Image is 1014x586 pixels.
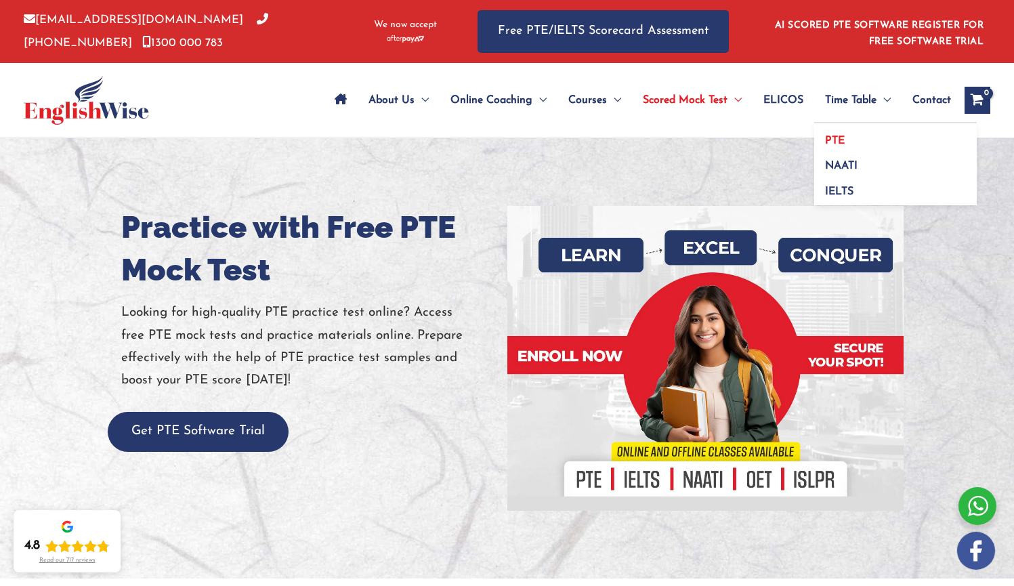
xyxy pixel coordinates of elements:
a: [EMAIL_ADDRESS][DOMAIN_NAME] [24,14,243,26]
a: Online CoachingMenu Toggle [440,77,557,124]
span: NAATI [825,161,858,171]
p: Looking for high-quality PTE practice test online? Access free PTE mock tests and practice materi... [121,301,497,392]
span: Menu Toggle [415,77,429,124]
a: [PHONE_NUMBER] [24,14,268,48]
img: Afterpay-Logo [387,35,424,43]
a: ELICOS [753,77,814,124]
span: Menu Toggle [532,77,547,124]
img: cropped-ew-logo [24,76,149,125]
a: View Shopping Cart, empty [965,87,990,114]
span: Menu Toggle [607,77,621,124]
a: About UsMenu Toggle [358,77,440,124]
a: 1300 000 783 [142,37,223,49]
span: About Us [368,77,415,124]
span: ELICOS [763,77,803,124]
a: Free PTE/IELTS Scorecard Assessment [478,10,729,53]
a: NAATI [814,149,977,175]
span: Online Coaching [450,77,532,124]
nav: Site Navigation: Main Menu [324,77,951,124]
a: IELTS [814,174,977,205]
a: CoursesMenu Toggle [557,77,632,124]
div: 4.8 [24,538,40,554]
a: Get PTE Software Trial [108,425,289,438]
button: Get PTE Software Trial [108,412,289,452]
a: Time TableMenu Toggle [814,77,902,124]
aside: Header Widget 1 [767,9,990,54]
span: Time Table [825,77,876,124]
span: Contact [912,77,951,124]
span: Scored Mock Test [643,77,727,124]
div: Rating: 4.8 out of 5 [24,538,110,554]
div: Read our 717 reviews [39,557,96,564]
span: Courses [568,77,607,124]
span: PTE [825,135,845,146]
img: white-facebook.png [957,532,995,570]
span: Menu Toggle [876,77,891,124]
a: AI SCORED PTE SOFTWARE REGISTER FOR FREE SOFTWARE TRIAL [775,20,984,47]
span: IELTS [825,186,853,197]
h1: Practice with Free PTE Mock Test [121,206,497,291]
a: Scored Mock TestMenu Toggle [632,77,753,124]
a: Contact [902,77,951,124]
span: We now accept [374,18,437,32]
a: PTE [814,123,977,149]
span: Menu Toggle [727,77,742,124]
